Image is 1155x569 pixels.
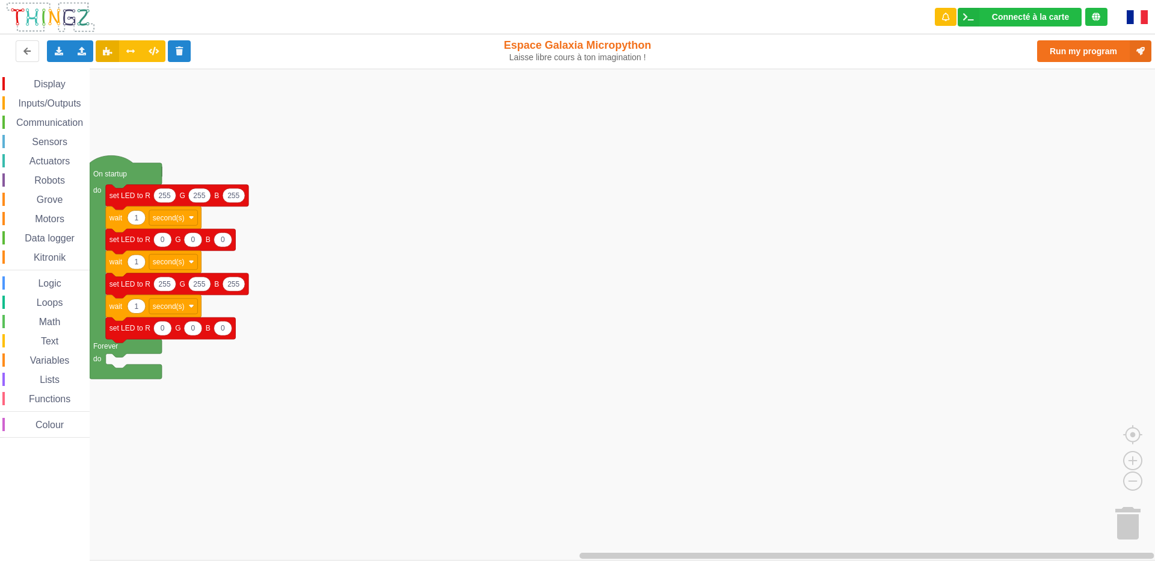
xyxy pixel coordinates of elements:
[37,317,63,327] span: Math
[5,1,96,33] img: thingz_logo.png
[134,258,138,266] text: 1
[27,394,72,404] span: Functions
[109,280,150,288] text: set LED to R
[161,324,165,332] text: 0
[227,191,239,200] text: 255
[39,336,60,346] span: Text
[214,191,219,200] text: B
[180,280,185,288] text: G
[109,302,123,310] text: wait
[38,375,61,385] span: Lists
[221,235,225,244] text: 0
[28,355,72,365] span: Variables
[1085,8,1107,26] div: Tu es connecté au serveur de création de Thingz
[221,324,225,332] text: 0
[227,280,239,288] text: 255
[206,324,211,332] text: B
[32,252,67,263] span: Kitronik
[32,175,67,185] span: Robots
[214,280,219,288] text: B
[23,233,76,243] span: Data logger
[193,280,205,288] text: 255
[30,137,69,147] span: Sensors
[477,39,679,63] div: Espace Galaxia Micropython
[33,214,66,224] span: Motors
[36,278,63,288] span: Logic
[153,302,185,310] text: second(s)
[193,191,205,200] text: 255
[1127,10,1148,24] img: fr.png
[992,13,1069,21] div: Connecté à la carte
[159,280,171,288] text: 255
[109,191,150,200] text: set LED to R
[161,235,165,244] text: 0
[958,8,1082,26] div: Ta base fonctionne bien !
[14,117,85,128] span: Communication
[109,324,150,332] text: set LED to R
[191,324,195,332] text: 0
[153,213,185,222] text: second(s)
[93,186,102,194] text: do
[180,191,185,200] text: G
[93,355,102,363] text: do
[109,213,123,222] text: wait
[159,191,171,200] text: 255
[93,170,127,178] text: On startup
[32,79,67,89] span: Display
[175,235,180,244] text: G
[35,194,65,205] span: Grove
[35,297,65,308] span: Loops
[109,235,150,244] text: set LED to R
[1037,40,1151,62] button: Run my program
[153,258,185,266] text: second(s)
[17,98,83,108] span: Inputs/Outputs
[34,420,66,430] span: Colour
[134,213,138,222] text: 1
[191,235,195,244] text: 0
[28,156,72,166] span: Actuators
[477,52,679,63] div: Laisse libre cours à ton imagination !
[206,235,211,244] text: B
[134,302,138,310] text: 1
[93,342,118,350] text: Forever
[175,324,180,332] text: G
[109,258,123,266] text: wait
